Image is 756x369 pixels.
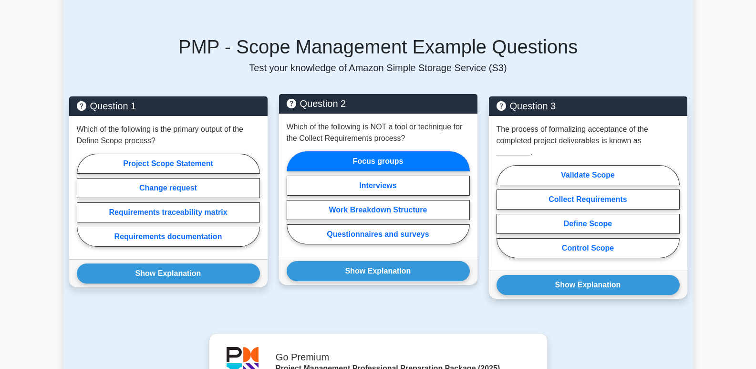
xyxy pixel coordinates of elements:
button: Show Explanation [287,261,470,281]
p: Which of the following is the primary output of the Define Scope process? [77,124,260,147]
label: Change request [77,178,260,198]
h5: Question 1 [77,100,260,112]
p: Which of the following is NOT a tool or technique for the Collect Requirements process? [287,121,470,144]
h5: Question 3 [497,100,680,112]
label: Control Scope [497,238,680,258]
label: Define Scope [497,214,680,234]
label: Questionnaires and surveys [287,224,470,244]
button: Show Explanation [497,275,680,295]
label: Validate Scope [497,165,680,185]
label: Project Scope Statement [77,154,260,174]
label: Interviews [287,176,470,196]
h5: Question 2 [287,98,470,109]
p: Test your knowledge of Amazon Simple Storage Service (S3) [69,62,687,74]
label: Work Breakdown Structure [287,200,470,220]
label: Focus groups [287,151,470,171]
button: Show Explanation [77,264,260,284]
label: Collect Requirements [497,190,680,210]
label: Requirements documentation [77,227,260,247]
p: The process of formalizing acceptance of the completed project deliverables is known as ________. [497,124,680,158]
h5: PMP - Scope Management Example Questions [69,35,687,58]
label: Requirements traceability matrix [77,202,260,222]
